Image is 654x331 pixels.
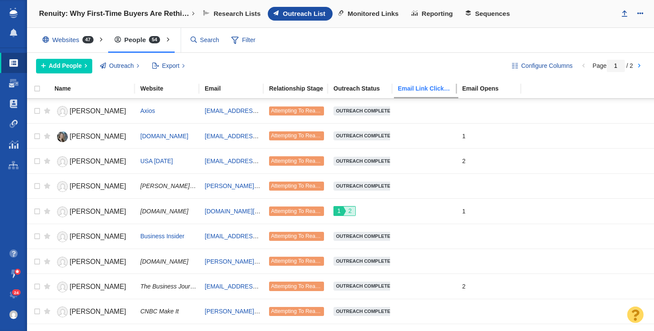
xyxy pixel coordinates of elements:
div: Email Opens [462,85,526,91]
span: Attempting To Reach (1 try) [271,208,336,214]
span: Outreach List [283,10,325,18]
span: [DOMAIN_NAME] [140,258,188,265]
td: Attempting To Reach (2 tries) [265,274,330,299]
span: The Business Journals [140,283,201,290]
span: [PERSON_NAME] [70,233,126,240]
span: [PERSON_NAME] [70,308,126,315]
div: 1 [462,127,519,145]
img: 61f477734bf3dd72b3fb3a7a83fcc915 [9,310,18,319]
div: Outreach Status [333,85,397,91]
input: Search [187,33,223,48]
a: Monitored Links [333,7,406,21]
span: Attempting To Reach (2 tries) [271,108,341,114]
div: Websites [36,30,104,50]
a: [PERSON_NAME] [54,229,133,244]
td: Attempting To Reach (2 tries) [265,173,330,198]
span: Filter [226,32,260,49]
span: CNBC Make It [140,308,179,315]
span: Attempting To Reach (2 tries) [271,158,341,164]
div: 1 [462,202,519,220]
span: [PERSON_NAME] News [140,182,206,189]
span: Export [162,61,179,70]
a: [EMAIL_ADDRESS][DOMAIN_NAME] [205,233,306,240]
div: Name [54,85,139,91]
a: [EMAIL_ADDRESS][DOMAIN_NAME] [205,133,306,140]
button: Add People [36,59,92,73]
span: Sequences [475,10,510,18]
span: Monitored Links [348,10,399,18]
span: Page / 2 [593,62,633,69]
span: [PERSON_NAME] [70,283,126,290]
div: Email Link Clicks [398,85,461,91]
span: 47 [82,36,94,43]
div: Relationship Stage [269,85,333,91]
a: [PERSON_NAME][EMAIL_ADDRESS][PERSON_NAME][DOMAIN_NAME] [205,308,406,315]
span: 24 [12,289,21,296]
img: buzzstream_logo_iconsimple.png [9,8,17,18]
div: 2 [462,277,519,295]
span: Research Lists [214,10,261,18]
a: [EMAIL_ADDRESS][DOMAIN_NAME] [205,158,306,164]
a: [PERSON_NAME][EMAIL_ADDRESS][PERSON_NAME][DOMAIN_NAME] [205,258,406,265]
span: [PERSON_NAME] [70,158,126,165]
button: Export [147,59,190,73]
a: Relationship Stage [269,85,333,93]
a: [PERSON_NAME] [54,279,133,295]
div: 2 [462,152,519,170]
a: Reporting [406,7,460,21]
span: Attempting To Reach (2 tries) [271,133,341,139]
a: Website [140,85,204,93]
a: [PERSON_NAME] [54,104,133,119]
td: Attempting To Reach (2 tries) [265,123,330,148]
a: Research Lists [198,7,268,21]
td: Attempting To Reach (2 tries) [265,249,330,273]
a: [PERSON_NAME] [54,304,133,319]
a: [EMAIL_ADDRESS][DOMAIN_NAME] [205,283,306,290]
span: Attempting To Reach (2 tries) [271,183,341,189]
a: Outreach Status [333,85,397,93]
a: USA [DATE] [140,158,173,164]
a: [PERSON_NAME] [54,179,133,194]
span: [PERSON_NAME] [70,208,126,215]
a: Name [54,85,139,93]
td: Attempting To Reach (1 try) [265,199,330,224]
span: [PERSON_NAME] [70,107,126,115]
span: Attempting To Reach (2 tries) [271,258,341,264]
td: Attempting To Reach (2 tries) [265,224,330,249]
div: Website [140,85,204,91]
a: Sequences [460,7,517,21]
a: [PERSON_NAME] [54,129,133,144]
span: [PERSON_NAME] [70,258,126,265]
span: Attempting To Reach (2 tries) [271,233,341,239]
a: Axios [140,107,155,114]
h4: Renuity: Why First-Time Buyers Are Rethinking the Starter Home [39,9,189,18]
span: [PERSON_NAME] [70,133,126,140]
a: Outreach List [268,7,333,21]
span: Outreach [109,61,134,70]
span: Attempting To Reach (2 tries) [271,283,341,289]
a: Business Insider [140,233,185,240]
span: Configure Columns [521,61,572,70]
a: [PERSON_NAME] [54,154,133,169]
a: [PERSON_NAME][EMAIL_ADDRESS][PERSON_NAME][DOMAIN_NAME] [205,182,406,189]
div: Email [205,85,268,91]
a: [DOMAIN_NAME][EMAIL_ADDRESS][DOMAIN_NAME] [205,208,354,215]
a: [EMAIL_ADDRESS][PERSON_NAME][DOMAIN_NAME] [205,107,356,114]
a: Email Link Clicks [398,85,461,93]
span: Add People [49,61,82,70]
span: [DOMAIN_NAME] [140,208,188,215]
span: Attempting To Reach (2 tries) [271,308,341,314]
span: [PERSON_NAME] [70,182,126,190]
button: Configure Columns [507,59,578,73]
td: Attempting To Reach (2 tries) [265,99,330,124]
button: Outreach [95,59,144,73]
td: Attempting To Reach (2 tries) [265,149,330,173]
a: Email Opens [462,85,526,93]
a: [PERSON_NAME] [54,255,133,270]
a: [DOMAIN_NAME] [140,133,188,140]
td: Attempting To Reach (2 tries) [265,299,330,324]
